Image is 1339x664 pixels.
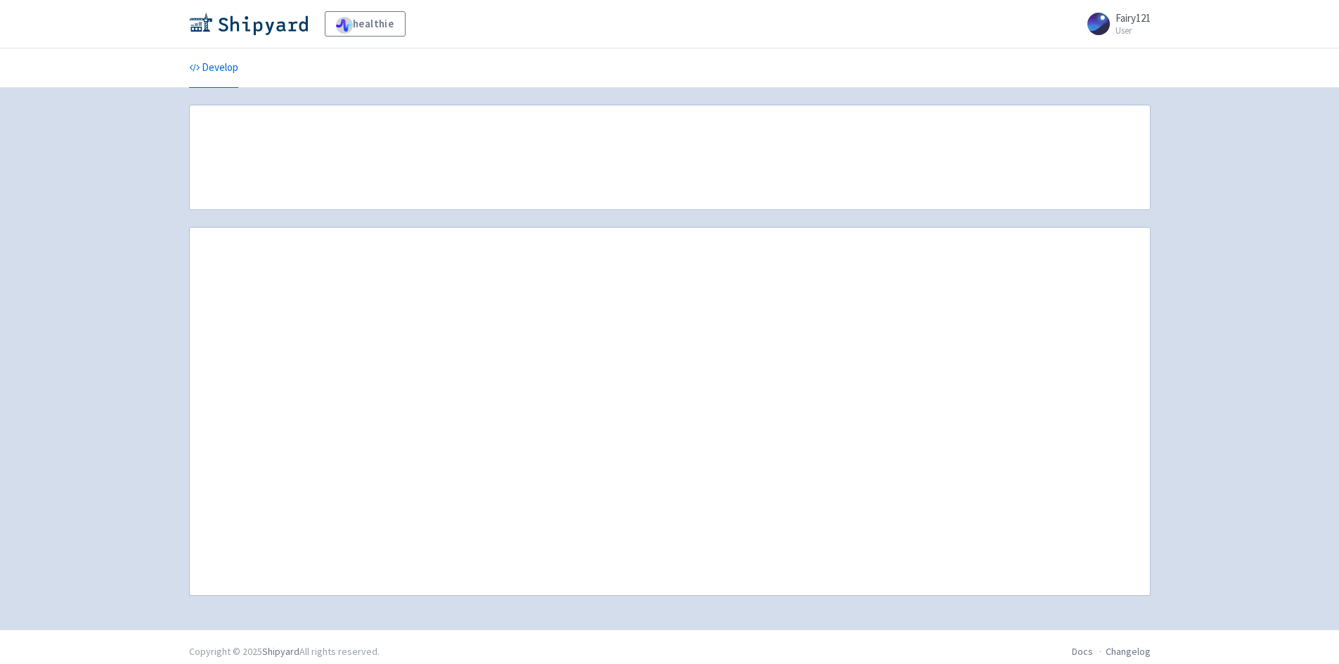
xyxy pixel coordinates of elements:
a: healthie [325,11,406,37]
a: Fairy121 User [1079,13,1151,35]
a: Docs [1072,645,1093,658]
div: Copyright © 2025 All rights reserved. [189,644,380,659]
small: User [1115,26,1151,35]
img: Shipyard logo [189,13,308,35]
span: Fairy121 [1115,11,1151,25]
a: Shipyard [262,645,299,658]
a: Changelog [1106,645,1151,658]
a: Develop [189,48,238,88]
